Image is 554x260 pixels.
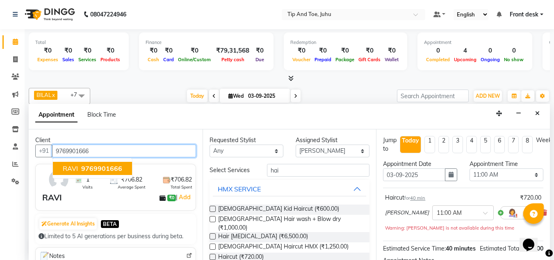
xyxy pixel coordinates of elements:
span: Appointment [35,108,78,122]
span: Today [187,90,207,102]
div: Total [35,39,122,46]
li: 5 [480,136,491,153]
div: Finance [146,39,267,46]
img: avatar [47,168,71,191]
button: Close [531,107,543,120]
span: RAVI [63,164,78,173]
div: 0 [479,46,502,55]
span: Sales [60,57,76,62]
button: +91 [35,145,52,157]
span: Prepaid [312,57,333,62]
span: Estimated Service Time: [383,245,446,252]
small: for [404,195,425,201]
div: ₹0 [253,46,267,55]
small: Warning: [PERSON_NAME] is not available during this time [385,225,514,231]
li: 7 [508,136,519,153]
div: ₹0 [146,46,161,55]
div: ₹0 [356,46,383,55]
img: logo [21,3,77,26]
div: ₹0 [35,46,60,55]
a: Add [178,192,192,202]
input: 2025-09-03 [246,90,287,102]
input: yyyy-mm-dd [383,168,445,181]
span: Total Spent [171,184,192,190]
iframe: chat widget [520,227,546,252]
span: BILAL [36,92,51,98]
span: Wallet [383,57,401,62]
li: 3 [452,136,463,153]
div: ₹0 [383,46,401,55]
div: Appointment Time [470,160,543,168]
div: ₹0 [333,46,356,55]
span: Ongoing [479,57,502,62]
div: Client [35,136,196,145]
li: 6 [494,136,505,153]
span: ₹0 [167,195,176,201]
button: ADD NEW [474,90,502,102]
span: Completed [424,57,452,62]
span: [DEMOGRAPHIC_DATA] Kid Haircut (₹600.00) [218,205,339,215]
span: ₹706.82 [171,175,192,184]
span: Voucher [290,57,312,62]
input: Search Appointment [397,90,469,102]
span: Visits [82,184,93,190]
div: Jump to [383,136,397,153]
div: Assigned Stylist [296,136,369,145]
span: Cash [146,57,161,62]
span: Petty cash [219,57,246,62]
a: x [51,92,55,98]
div: ₹0 [76,46,98,55]
div: ₹79,31,568 [213,46,253,55]
div: RAVI [42,191,62,204]
span: [DEMOGRAPHIC_DATA] Haircut HMX (₹1,250.00) [218,242,349,253]
b: 08047224946 [90,3,126,26]
span: Hair [MEDICAL_DATA] (₹6,500.00) [218,232,308,242]
span: Upcoming [452,57,479,62]
img: Hairdresser.png [507,208,517,218]
span: Block Time [87,111,116,118]
span: Gift Cards [356,57,383,62]
li: 2 [438,136,449,153]
span: Package [333,57,356,62]
span: No show [502,57,526,62]
div: ₹0 [176,46,213,55]
button: Generate AI Insights [39,218,97,230]
div: ₹0 [312,46,333,55]
div: Appointment [424,39,526,46]
span: 40 min [410,195,425,201]
span: BETA [101,220,119,228]
span: Services [76,57,98,62]
div: Haircut [385,193,425,202]
span: [PERSON_NAME] [385,209,429,217]
li: 8 [522,136,533,153]
span: Expenses [35,57,60,62]
div: HMX SERVICE [218,184,261,194]
li: 1 [424,136,435,153]
input: Search by Name/Mobile/Email/Code [52,145,196,157]
span: 9769901666 [81,164,122,173]
div: ₹0 [60,46,76,55]
span: Online/Custom [176,57,213,62]
span: 40 minutes [446,245,476,252]
span: Wed [226,93,246,99]
button: HMX SERVICE [213,182,367,196]
span: 1 [86,175,89,184]
div: ₹0 [98,46,122,55]
div: Requested Stylist [210,136,283,145]
div: Redemption [290,39,401,46]
span: Average Spent [118,184,146,190]
span: ₹706.82 [121,175,142,184]
div: ₹720.00 [520,193,541,202]
span: Products [98,57,122,62]
span: +7 [71,91,83,98]
div: 0 [502,46,526,55]
span: | [176,192,192,202]
span: Estimated Total: [480,245,522,252]
span: ADD NEW [476,93,500,99]
img: Interior.png [522,208,532,218]
div: Today [402,136,419,145]
div: Appointment Date [383,160,457,168]
span: Card [161,57,176,62]
input: Search by service name [267,164,369,177]
div: ₹0 [161,46,176,55]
